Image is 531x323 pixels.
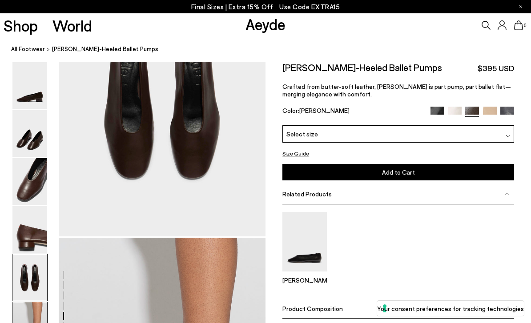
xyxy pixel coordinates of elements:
p: [PERSON_NAME] [282,276,327,283]
img: Kirsten Ballet Flats [282,212,327,271]
span: Add to Cart [382,168,415,176]
img: Delia Low-Heeled Ballet Pumps - Image 5 [12,254,47,301]
nav: breadcrumb [11,37,531,62]
a: Aeyde [245,15,286,33]
a: Kirsten Ballet Flats [PERSON_NAME] [282,265,327,283]
label: Your consent preferences for tracking technologies [377,304,524,313]
a: World [52,18,92,33]
span: Product Composition [282,305,343,312]
div: Color: [282,107,423,117]
span: Crafted from butter-soft leather, [PERSON_NAME] is part pump, part ballet flat—merging elegance w... [282,83,511,98]
span: Related Products [282,190,332,198]
a: Shop [4,18,38,33]
span: [PERSON_NAME] [299,107,350,114]
span: Navigate to /collections/ss25-final-sizes [279,3,340,11]
img: svg%3E [505,192,509,196]
span: 0 [523,23,527,28]
span: [PERSON_NAME]-Heeled Ballet Pumps [52,44,158,54]
a: 0 [514,20,523,30]
img: Delia Low-Heeled Ballet Pumps - Image 3 [12,158,47,205]
p: Final Sizes | Extra 15% Off [191,1,340,12]
img: Delia Low-Heeled Ballet Pumps - Image 1 [12,62,47,109]
span: $395 USD [478,63,514,74]
button: Your consent preferences for tracking technologies [377,301,524,316]
button: Add to Cart [282,164,514,180]
img: Delia Low-Heeled Ballet Pumps - Image 4 [12,206,47,253]
a: All Footwear [11,44,45,54]
button: Size Guide [282,148,309,159]
img: svg%3E [506,134,510,138]
span: Select size [286,129,318,139]
img: Delia Low-Heeled Ballet Pumps - Image 2 [12,110,47,157]
h2: [PERSON_NAME]-Heeled Ballet Pumps [282,62,442,73]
